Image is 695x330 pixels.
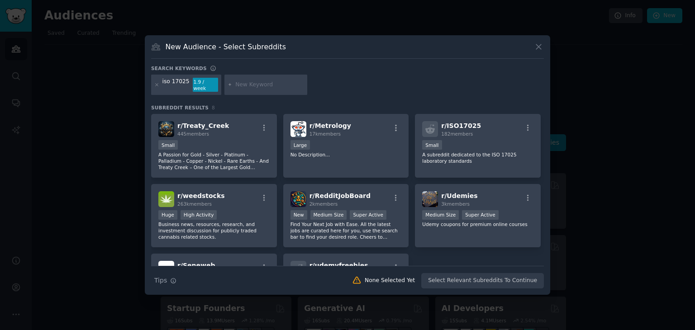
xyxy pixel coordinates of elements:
[158,261,174,277] img: Seneweb
[151,273,180,288] button: Tips
[158,191,174,207] img: weedstocks
[235,81,304,89] input: New Keyword
[158,121,174,137] img: Treaty_Creek
[177,192,225,199] span: r/ weedstocks
[177,201,212,207] span: 263k members
[422,210,459,220] div: Medium Size
[462,210,499,220] div: Super Active
[181,210,217,220] div: High Activity
[365,277,415,285] div: None Selected Yet
[177,122,229,129] span: r/ Treaty_Creek
[309,122,351,129] span: r/ Metrology
[441,131,473,137] span: 182 members
[151,65,207,71] h3: Search keywords
[290,151,402,158] p: No Description...
[310,210,347,220] div: Medium Size
[158,221,270,240] p: Business news, resources, research, and investment discussion for publicly traded cannabis relate...
[290,140,310,150] div: Large
[290,121,306,137] img: Metrology
[422,140,442,150] div: Small
[162,78,190,92] div: iso 17025
[158,210,177,220] div: Huge
[290,210,307,220] div: New
[422,151,533,164] p: A subreddit dedicated to the ISO 17025 laboratory standards
[177,131,209,137] span: 445 members
[158,151,270,170] p: A Passion for Gold - Silver - Platinum - Palladium - Copper - Nickel - Rare Earths - And Treaty C...
[309,201,338,207] span: 2k members
[158,140,178,150] div: Small
[441,122,481,129] span: r/ ISO17025
[441,201,470,207] span: 3k members
[154,276,167,285] span: Tips
[309,131,341,137] span: 17k members
[177,262,215,269] span: r/ Seneweb
[166,42,286,52] h3: New Audience - Select Subreddits
[422,221,533,227] p: Udemy coupons for premium online courses
[212,105,215,110] span: 8
[350,210,386,220] div: Super Active
[290,191,306,207] img: RedditJobBoard
[422,191,438,207] img: Udemies
[193,78,218,92] div: 1.9 / week
[309,192,371,199] span: r/ RedditJobBoard
[290,221,402,240] p: Find Your Next Job with Ease. All the latest jobs are curated here for you, use the search bar to...
[151,104,209,111] span: Subreddit Results
[309,262,368,269] span: r/ udemyfreebies
[441,192,477,199] span: r/ Udemies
